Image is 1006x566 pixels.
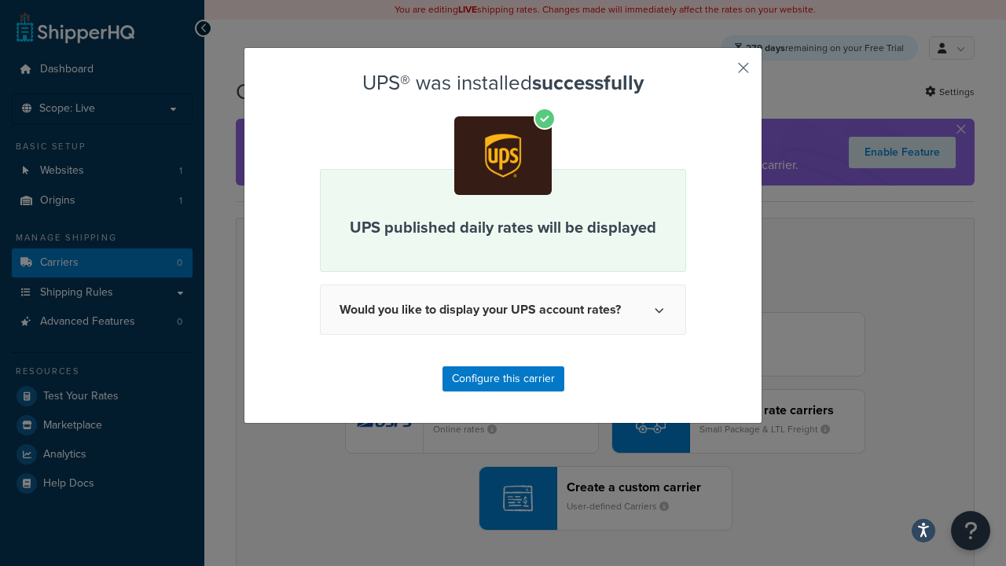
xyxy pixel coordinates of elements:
[442,366,564,391] button: Configure this carrier
[534,108,556,130] i: Check mark
[454,116,552,194] img: app-ups.png
[532,68,644,97] strong: successfully
[340,215,666,239] p: UPS published daily rates will be displayed
[320,72,686,94] h2: UPS® was installed
[320,285,686,335] button: Would you like to display your UPS account rates?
